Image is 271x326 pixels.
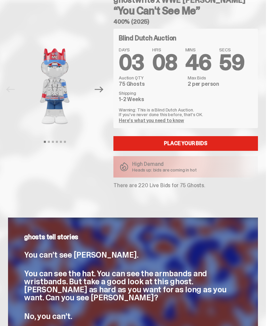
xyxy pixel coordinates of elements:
button: View slide 6 [64,141,66,143]
p: Warning: This is a Blind Dutch Auction. If you’ve never done this before, that’s OK. [119,107,253,117]
p: There are 220 Live Bids for 75 Ghosts. [113,183,258,188]
button: View slide 2 [48,141,50,143]
dd: 75 Ghosts [119,81,184,87]
span: 46 [185,49,211,76]
span: 08 [152,49,177,76]
a: Here's what you need to know [119,117,184,123]
dt: Auction QTY [119,75,184,80]
span: No, you can’t. [24,311,72,321]
dd: 1-2 Weeks [119,97,184,102]
span: DAYS [119,47,144,52]
span: You can see the hat. You can see the armbands and wristbands. But take a good look at this ghost.... [24,268,227,303]
button: View slide 4 [56,141,58,143]
button: View slide 1 [44,141,46,143]
span: You can’t see [PERSON_NAME]. [24,250,138,260]
button: View slide 3 [52,141,54,143]
p: High Demand [132,161,197,167]
span: HRS [152,47,177,52]
p: Heads up: bids are coming in hot [132,168,197,172]
span: SECS [219,47,244,52]
h4: Blind Dutch Auction [119,35,176,41]
button: Next [92,82,106,97]
dt: Shipping [119,91,184,95]
span: 03 [119,49,144,76]
span: 59 [219,49,244,76]
h5: 400% (2025) [113,19,258,25]
button: View slide 5 [60,141,62,143]
dt: Max Bids [188,75,253,80]
a: Place your Bids [113,136,258,151]
h3: “You Can't See Me” [113,5,258,16]
dd: 2 per person [188,81,253,87]
img: John_Cena_Hero_1.png [20,43,90,130]
span: MINS [185,47,211,52]
p: ghosts tell stories [24,234,242,240]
